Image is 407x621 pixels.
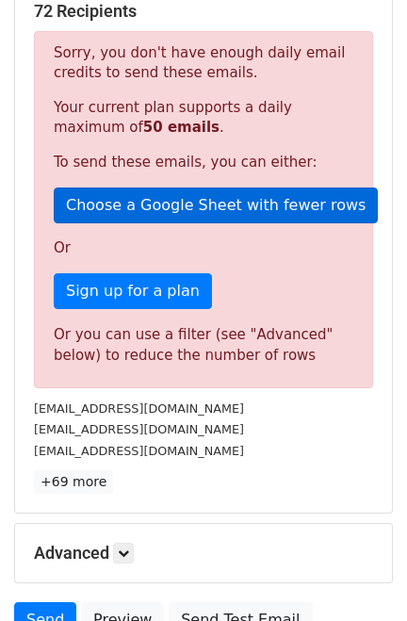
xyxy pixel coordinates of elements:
p: To send these emails, you can either: [54,153,353,172]
div: Or you can use a filter (see "Advanced" below) to reduce the number of rows [54,324,353,367]
small: [EMAIL_ADDRESS][DOMAIN_NAME] [34,401,244,416]
iframe: Chat Widget [313,531,407,621]
a: Sign up for a plan [54,273,212,309]
strong: 50 emails [143,119,220,136]
div: Widget de chat [313,531,407,621]
a: Choose a Google Sheet with fewer rows [54,188,378,223]
h5: Advanced [34,543,373,564]
p: Sorry, you don't have enough daily email credits to send these emails. [54,43,353,83]
h5: 72 Recipients [34,1,373,22]
a: +69 more [34,470,113,494]
p: Your current plan supports a daily maximum of . [54,98,353,138]
p: Or [54,238,353,258]
small: [EMAIL_ADDRESS][DOMAIN_NAME] [34,422,244,436]
small: [EMAIL_ADDRESS][DOMAIN_NAME] [34,444,244,458]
